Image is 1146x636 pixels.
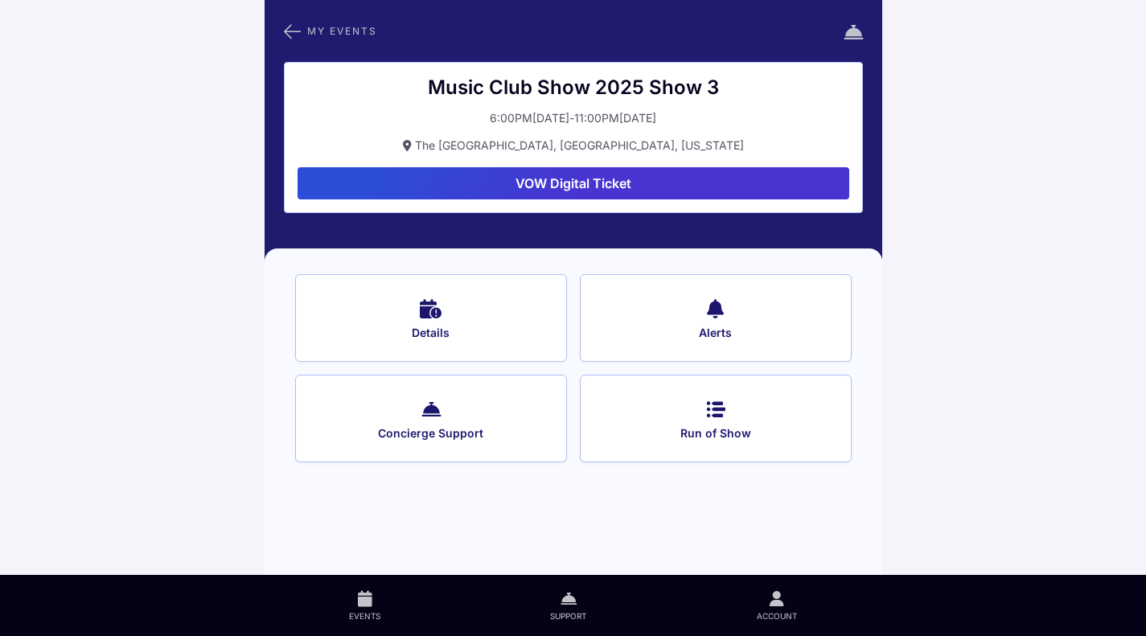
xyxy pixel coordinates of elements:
button: Run of Show [580,375,852,462]
span: Account [757,610,797,622]
span: Events [349,610,380,622]
span: Run of Show [602,426,830,441]
span: Concierge Support [317,426,545,441]
span: Alerts [602,326,830,340]
a: Support [466,575,672,636]
button: My Events [284,21,377,42]
a: Account [672,575,881,636]
button: The [GEOGRAPHIC_DATA], [GEOGRAPHIC_DATA], [US_STATE] [298,137,849,154]
span: My Events [307,27,377,35]
div: 11:00PM[DATE] [574,109,656,127]
span: Details [317,326,545,340]
div: Music Club Show 2025 Show 3 [298,76,849,100]
button: Concierge Support [295,375,567,462]
button: Alerts [580,274,852,362]
a: Events [265,575,466,636]
button: Details [295,274,567,362]
span: Support [550,610,586,622]
button: 6:00PM[DATE]-11:00PM[DATE] [298,109,849,127]
div: 6:00PM[DATE] [490,109,569,127]
span: The [GEOGRAPHIC_DATA], [GEOGRAPHIC_DATA], [US_STATE] [415,138,744,152]
button: VOW Digital Ticket [298,167,849,199]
